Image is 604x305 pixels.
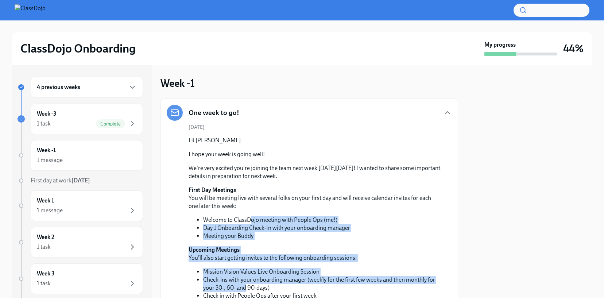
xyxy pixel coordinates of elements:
h6: Week 2 [37,233,54,241]
h6: Week 1 [37,197,54,205]
h3: 44% [563,42,584,55]
p: Hi [PERSON_NAME] [189,136,440,144]
strong: [DATE] [71,177,90,184]
a: Week -31 taskComplete [18,104,143,134]
p: We're very excited you're joining the team next week [DATE][DATE]! I wanted to share some importa... [189,164,440,180]
h6: 4 previous weeks [37,83,80,91]
p: You will be meeting live with several folks on your first day and will receive calendar invites f... [189,186,440,210]
li: Check in with People Ops after your first week [203,292,440,300]
p: I hope your week is going well! [189,150,440,158]
div: 1 message [37,206,63,215]
p: You'll also start getting invites to the following onboarding sessions: [189,246,440,262]
div: 1 task [37,120,51,128]
h3: Week -1 [160,77,195,90]
strong: Upcoming Meetings [189,246,240,253]
img: ClassDojo [15,4,46,16]
li: Meeting your Buddy [203,232,440,240]
h6: Week 3 [37,270,55,278]
span: Complete [96,121,125,127]
div: 1 message [37,156,63,164]
h6: Week -1 [37,146,56,154]
span: [DATE] [189,124,205,131]
div: 1 task [37,279,51,287]
div: 1 task [37,243,51,251]
li: Mission Vision Values Live Onboarding Session [203,268,440,276]
a: Week 11 message [18,190,143,221]
li: Check-ins with your onboarding manager (weekly for the first few weeks and then monthly for your ... [203,276,440,292]
strong: First Day Meetings [189,186,236,193]
a: Week 21 task [18,227,143,258]
a: First day at work[DATE] [18,177,143,185]
div: 4 previous weeks [31,77,143,98]
a: Week -11 message [18,140,143,171]
h2: ClassDojo Onboarding [20,41,136,56]
span: First day at work [31,177,90,184]
li: Day 1 Onboarding Check-In with your onboarding manager [203,224,440,232]
a: Week 31 task [18,263,143,294]
li: Welcome to ClassDojo meeting with People Ops (me!) [203,216,440,224]
h5: One week to go! [189,108,239,117]
strong: My progress [484,41,516,49]
h6: Week -3 [37,110,57,118]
